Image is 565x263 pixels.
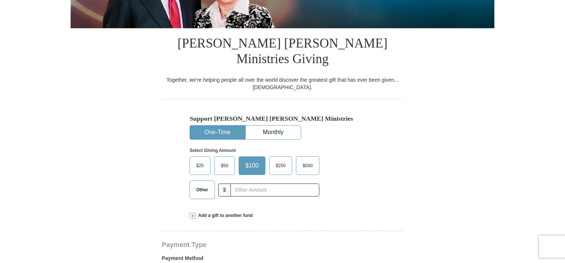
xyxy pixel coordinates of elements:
input: Other Amount [230,184,319,197]
strong: Select Giving Amount [190,148,236,153]
button: Monthly [246,126,301,139]
span: Add a gift to another fund [196,212,253,219]
button: One-Time [190,126,245,139]
h4: Payment Type [162,242,403,248]
span: $250 [272,160,290,171]
h5: Support [PERSON_NAME] [PERSON_NAME] Ministries [190,115,375,123]
div: Together, we're helping people all over the world discover the greatest gift that has ever been g... [162,76,403,91]
span: $500 [299,160,316,171]
h1: [PERSON_NAME] [PERSON_NAME] Ministries Giving [162,28,403,76]
span: $ [218,184,231,197]
span: Other [193,184,212,195]
span: $100 [242,160,262,171]
span: $25 [193,160,207,171]
span: $50 [217,160,232,171]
